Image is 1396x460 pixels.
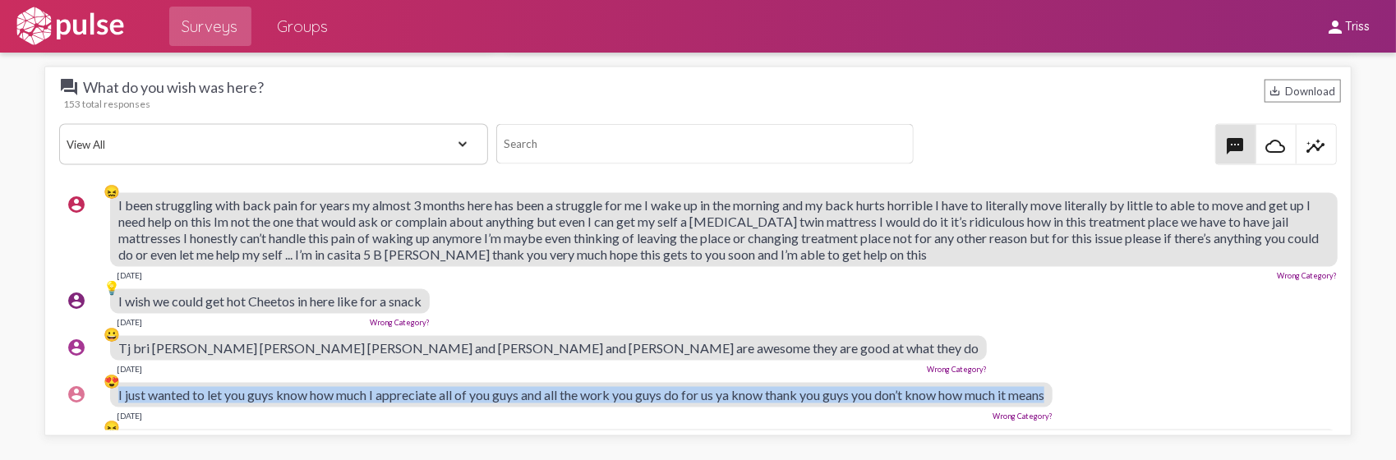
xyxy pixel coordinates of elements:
[496,124,914,164] input: Search
[1325,17,1345,37] mat-icon: person
[67,338,86,357] mat-icon: account_circle
[118,387,1044,402] span: I just wanted to let you guys know how much I appreciate all of you guys and all the work you guy...
[265,7,342,46] a: Groups
[13,6,127,47] img: white-logo.svg
[59,77,79,97] mat-icon: question_answer
[118,293,422,309] span: I wish we could get hot Cheetos in here like for a snack
[927,365,987,374] a: Wrong Category?
[104,326,120,343] div: 😀
[1226,136,1246,156] mat-icon: textsms
[67,195,86,214] mat-icon: account_circle
[118,340,979,356] span: Tj bri [PERSON_NAME] [PERSON_NAME] [PERSON_NAME] and [PERSON_NAME] and [PERSON_NAME] are awesome ...
[1312,11,1383,41] button: Triss
[1306,136,1326,156] mat-icon: insights
[370,318,430,327] a: Wrong Category?
[104,420,120,436] div: 😖
[182,11,238,41] span: Surveys
[67,384,86,404] mat-icon: account_circle
[104,373,120,389] div: 😍
[993,412,1053,421] a: Wrong Category?
[278,11,329,41] span: Groups
[104,279,120,296] div: 💡
[63,98,1340,110] div: 153 total responses
[117,317,142,327] div: [DATE]
[1269,85,1282,97] mat-icon: Download
[1345,20,1370,34] span: Triss
[104,183,120,200] div: 😖
[117,411,142,421] div: [DATE]
[1266,136,1286,156] mat-icon: cloud_queue
[1278,271,1338,280] a: Wrong Category?
[169,7,251,46] a: Surveys
[59,77,306,97] span: What do you wish was here?
[67,291,86,310] mat-icon: account_circle
[1265,80,1341,103] div: Download
[117,270,142,280] div: [DATE]
[118,197,1319,262] span: I been struggling with back pain for years my almost 3 months here has been a struggle for me I w...
[117,364,142,374] div: [DATE]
